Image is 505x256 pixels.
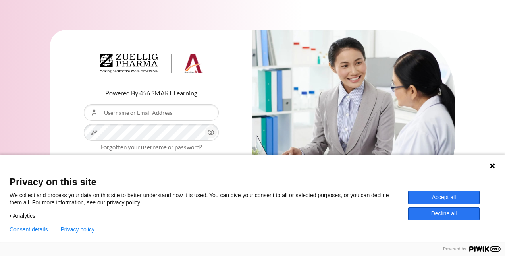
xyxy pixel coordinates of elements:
img: Architeck [100,54,203,74]
p: Powered By 456 SMART Learning [84,88,219,98]
button: Consent details [10,226,48,233]
p: We collect and process your data on this site to better understand how it is used. You can give y... [10,192,408,206]
button: Decline all [408,207,480,220]
button: Accept all [408,191,480,204]
span: Powered by [440,246,469,252]
input: Username or Email Address [84,104,219,121]
span: Privacy on this site [10,176,495,188]
a: Architeck [100,54,203,77]
a: Forgotten your username or password? [101,144,202,151]
span: Analytics [13,212,35,219]
a: Privacy policy [61,226,95,233]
